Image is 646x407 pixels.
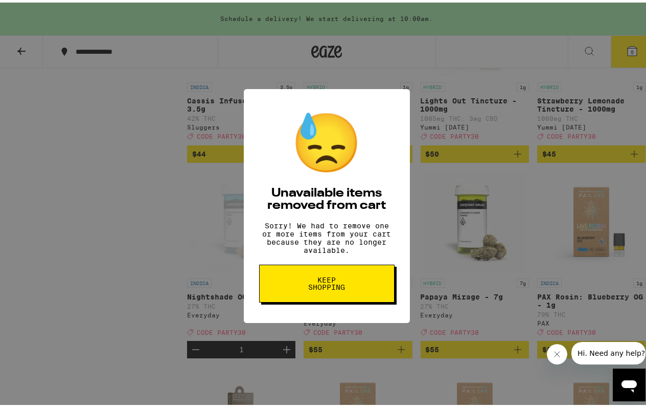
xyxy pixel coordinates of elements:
p: Sorry! We had to remove one or more items from your cart because they are no longer available. [259,219,395,252]
h2: Unavailable items removed from cart [259,185,395,209]
span: Keep Shopping [301,274,353,288]
button: Keep Shopping [259,262,395,300]
iframe: Close message [547,341,567,362]
div: 😓 [291,107,363,175]
iframe: Button to launch messaging window [613,366,645,399]
iframe: Message from company [571,339,645,362]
